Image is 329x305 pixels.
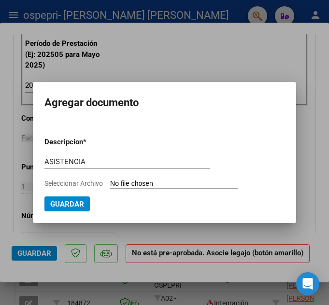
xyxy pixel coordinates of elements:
div: Open Intercom Messenger [296,272,319,295]
button: Guardar [44,196,90,211]
span: Seleccionar Archivo [44,180,103,187]
p: Descripcion [44,137,117,148]
span: Guardar [50,200,84,208]
h2: Agregar documento [44,94,285,112]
